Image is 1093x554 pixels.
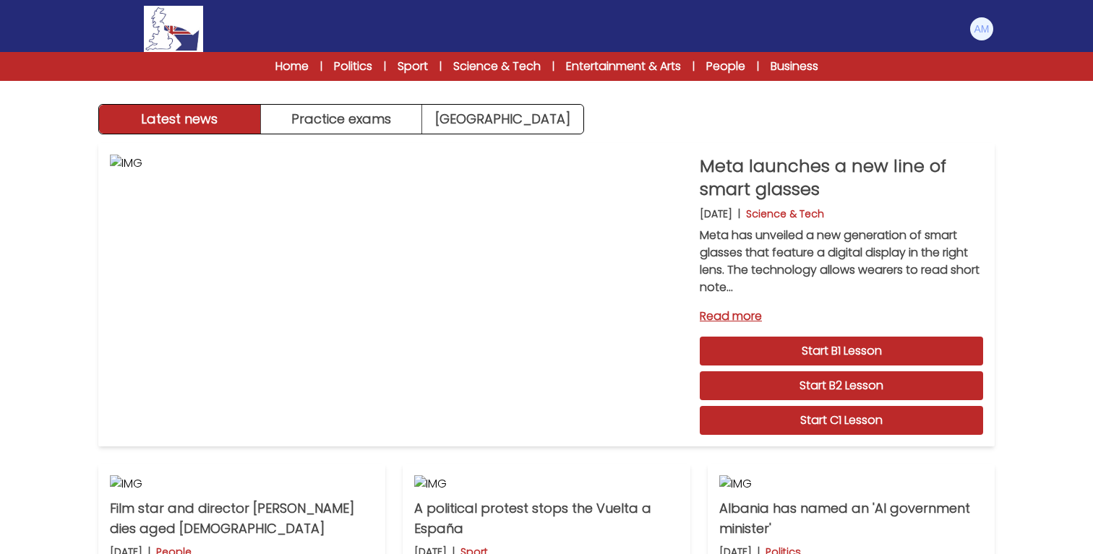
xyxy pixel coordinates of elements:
a: Start C1 Lesson [700,406,983,435]
span: | [552,59,554,74]
a: Sport [398,58,428,75]
p: Film star and director [PERSON_NAME] dies aged [DEMOGRAPHIC_DATA] [110,498,374,539]
span: | [440,59,442,74]
img: IMG [719,475,983,493]
a: Logo [98,6,249,52]
a: Home [275,58,309,75]
p: Meta launches a new line of smart glasses [700,155,983,201]
button: Practice exams [261,105,423,134]
a: Politics [334,58,372,75]
span: | [757,59,759,74]
img: IMG [110,475,374,493]
span: | [693,59,695,74]
img: Alessandro Miorandi [970,17,993,40]
a: Business [771,58,818,75]
a: Science & Tech [453,58,541,75]
a: Start B2 Lesson [700,371,983,400]
img: Logo [144,6,203,52]
p: Science & Tech [746,207,824,221]
a: Entertainment & Arts [566,58,681,75]
img: IMG [110,155,688,435]
a: Read more [700,308,983,325]
b: | [738,207,740,221]
a: [GEOGRAPHIC_DATA] [422,105,583,134]
p: Albania has named an 'AI government minister' [719,498,983,539]
p: Meta has unveiled a new generation of smart glasses that feature a digital display in the right l... [700,227,983,296]
a: People [706,58,745,75]
p: A political protest stops the Vuelta a España [414,498,678,539]
img: IMG [414,475,678,493]
p: [DATE] [700,207,732,221]
button: Latest news [99,105,261,134]
a: Start B1 Lesson [700,337,983,365]
span: | [320,59,322,74]
span: | [384,59,386,74]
